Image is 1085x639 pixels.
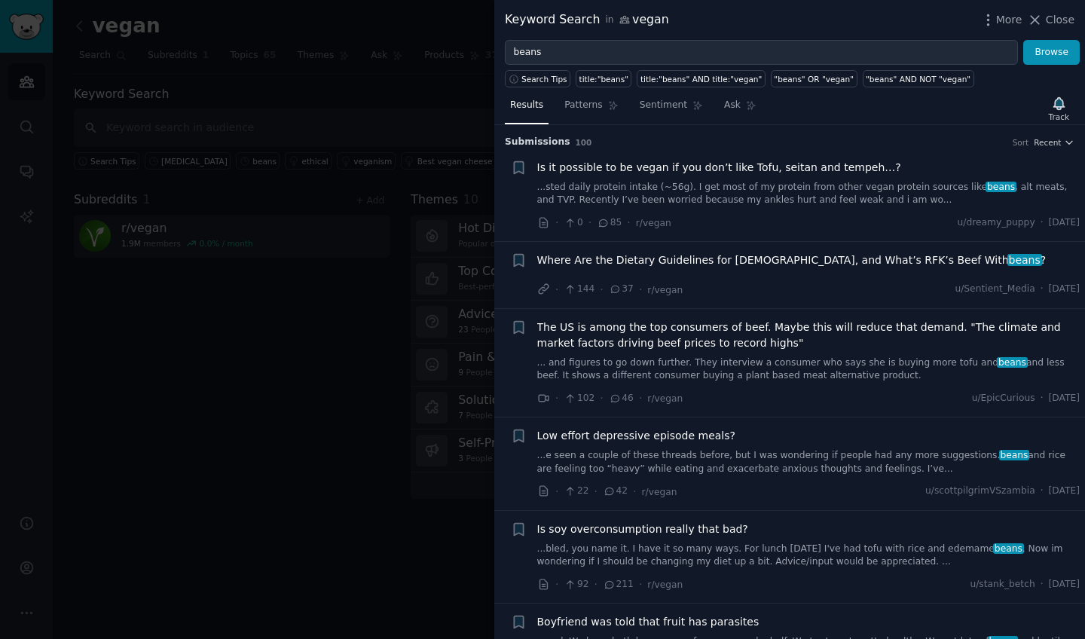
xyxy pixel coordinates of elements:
[537,521,748,537] a: Is soy overconsumption really that bad?
[996,12,1022,28] span: More
[1049,485,1080,498] span: [DATE]
[640,74,762,84] div: title:"beans" AND title:"vegan"
[647,285,683,295] span: r/vegan
[1034,137,1061,148] span: Recent
[647,393,683,404] span: r/vegan
[633,484,636,500] span: ·
[555,215,558,231] span: ·
[564,578,588,592] span: 92
[1013,137,1029,148] div: Sort
[1041,216,1044,230] span: ·
[1023,40,1080,66] button: Browse
[597,216,622,230] span: 85
[555,282,558,298] span: ·
[537,543,1080,569] a: ...bled, you name it. I have it so many ways. For lunch [DATE] I've had tofu with rice and edemam...
[636,218,671,228] span: r/vegan
[1007,254,1042,266] span: beans
[1041,392,1044,405] span: ·
[863,70,974,87] a: "beans" AND NOT "vegan"
[639,576,642,592] span: ·
[1041,578,1044,592] span: ·
[925,485,1035,498] span: u/scottpilgrimVSzambia
[537,428,735,444] a: Low effort depressive episode meals?
[647,579,683,590] span: r/vegan
[609,392,634,405] span: 46
[537,356,1080,383] a: ... and figures to go down further. They interview a consumer who says she is buying more tofu an...
[564,216,582,230] span: 0
[642,487,677,497] span: r/vegan
[505,40,1018,66] input: Try a keyword related to your business
[1049,392,1080,405] span: [DATE]
[576,138,592,147] span: 100
[1041,485,1044,498] span: ·
[771,70,857,87] a: "beans" OR "vegan"
[537,252,1047,268] span: Where Are the Dietary Guidelines for [DEMOGRAPHIC_DATA], and What’s RFK’s Beef With ?
[555,576,558,592] span: ·
[564,283,594,296] span: 144
[537,181,1080,207] a: ...sted daily protein intake (~56g). I get most of my protein from other vegan protein sources li...
[999,450,1029,460] span: beans
[634,93,708,124] a: Sentiment
[724,99,741,112] span: Ask
[970,578,1035,592] span: u/stank_betch
[980,12,1022,28] button: More
[1041,283,1044,296] span: ·
[1034,137,1074,148] button: Recent
[600,390,603,406] span: ·
[537,252,1047,268] a: Where Are the Dietary Guidelines for [DEMOGRAPHIC_DATA], and What’s RFK’s Beef Withbeans?
[1027,12,1074,28] button: Close
[609,283,634,296] span: 37
[537,160,901,176] a: Is it possible to be vegan if you don’t like Tofu, seitan and tempeh…?
[537,449,1080,475] a: ...e seen a couple of these threads before, but I was wondering if people had any more suggestion...
[1046,12,1074,28] span: Close
[603,485,628,498] span: 42
[1049,578,1080,592] span: [DATE]
[559,93,623,124] a: Patterns
[986,182,1016,192] span: beans
[1049,216,1080,230] span: [DATE]
[603,578,634,592] span: 211
[521,74,567,84] span: Search Tips
[505,70,570,87] button: Search Tips
[866,74,970,84] div: "beans" AND NOT "vegan"
[594,484,598,500] span: ·
[579,74,628,84] div: title:"beans"
[1049,112,1069,122] div: Track
[997,357,1027,368] span: beans
[537,319,1080,351] a: The US is among the top consumers of beef. Maybe this will reduce that demand. "The climate and m...
[774,74,854,84] div: "beans" OR "vegan"
[627,215,630,231] span: ·
[1049,283,1080,296] span: [DATE]
[505,93,549,124] a: Results
[639,390,642,406] span: ·
[594,576,598,592] span: ·
[955,283,1035,296] span: u/Sentient_Media
[605,14,613,27] span: in
[640,99,687,112] span: Sentiment
[555,484,558,500] span: ·
[505,11,669,29] div: Keyword Search vegan
[505,136,570,149] span: Submission s
[564,99,602,112] span: Patterns
[958,216,1035,230] span: u/dreamy_puppy
[993,543,1023,554] span: beans
[639,282,642,298] span: ·
[564,485,588,498] span: 22
[510,99,543,112] span: Results
[588,215,591,231] span: ·
[637,70,765,87] a: title:"beans" AND title:"vegan"
[600,282,603,298] span: ·
[1044,93,1074,124] button: Track
[564,392,594,405] span: 102
[719,93,762,124] a: Ask
[537,614,759,630] a: Boyfriend was told that fruit has parasites
[972,392,1035,405] span: u/EpicCurious
[555,390,558,406] span: ·
[576,70,631,87] a: title:"beans"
